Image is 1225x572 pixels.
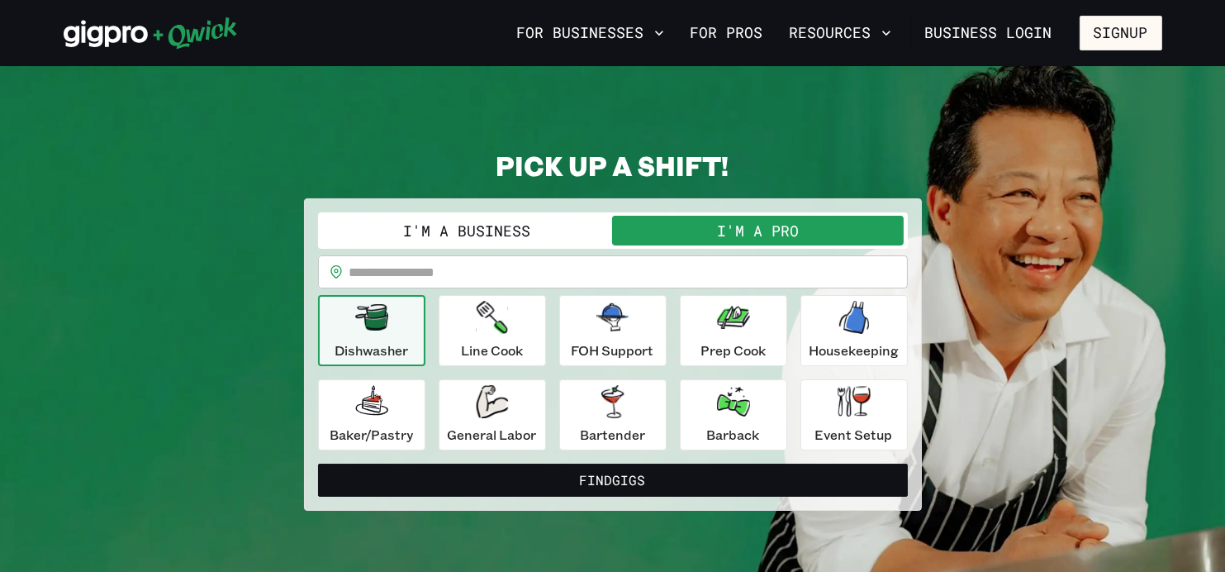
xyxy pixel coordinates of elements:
[572,341,654,360] p: FOH Support
[800,295,908,366] button: Housekeeping
[461,341,523,360] p: Line Cook
[809,341,899,360] p: Housekeeping
[448,425,537,445] p: General Labor
[613,216,905,245] button: I'm a Pro
[304,149,922,182] h2: PICK UP A SHIFT!
[335,341,408,360] p: Dishwasher
[911,16,1066,50] a: Business Login
[510,19,671,47] button: For Businesses
[680,295,787,366] button: Prep Cook
[318,295,425,366] button: Dishwasher
[321,216,613,245] button: I'm a Business
[700,341,766,360] p: Prep Cook
[707,425,760,445] p: Barback
[330,425,413,445] p: Baker/Pastry
[684,19,770,47] a: For Pros
[783,19,898,47] button: Resources
[800,379,908,450] button: Event Setup
[580,425,645,445] p: Bartender
[439,295,546,366] button: Line Cook
[815,425,893,445] p: Event Setup
[318,464,908,497] button: FindGigs
[1080,16,1162,50] button: Signup
[439,379,546,450] button: General Labor
[559,295,667,366] button: FOH Support
[680,379,787,450] button: Barback
[559,379,667,450] button: Bartender
[318,379,425,450] button: Baker/Pastry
